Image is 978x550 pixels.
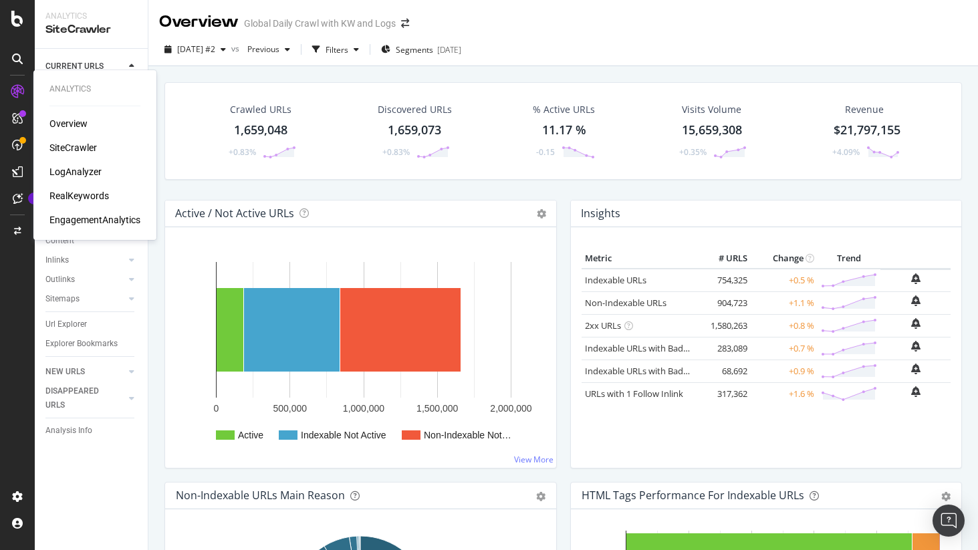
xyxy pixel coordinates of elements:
div: % Active URLs [533,103,595,116]
a: SiteCrawler [49,141,97,154]
a: Non-Indexable URLs [585,297,666,309]
a: URLs with 1 Follow Inlink [585,388,683,400]
div: Global Daily Crawl with KW and Logs [244,17,396,30]
text: Active [238,430,263,440]
div: Explorer Bookmarks [45,337,118,351]
td: +0.5 % [751,269,818,292]
td: 754,325 [697,269,751,292]
button: Segments[DATE] [376,39,467,60]
i: Options [537,209,546,219]
text: 500,000 [273,403,307,414]
text: 0 [214,403,219,414]
div: bell-plus [911,295,921,306]
a: DISAPPEARED URLS [45,384,125,412]
a: 2xx URLs [585,319,621,331]
a: Indexable URLs with Bad Description [585,365,731,377]
a: Indexable URLs [585,274,646,286]
a: RealKeywords [49,189,109,202]
div: Open Intercom Messenger [933,505,965,537]
button: Filters [307,39,364,60]
div: Inlinks [45,253,69,267]
div: Crawled URLs [230,103,291,116]
td: 904,723 [697,291,751,314]
div: Analytics [49,84,140,95]
text: 2,000,000 [490,403,531,414]
div: DISAPPEARED URLS [45,384,113,412]
div: Analysis Info [45,424,92,438]
div: Content [45,234,74,248]
div: bell-plus [911,341,921,352]
div: Filters [326,44,348,55]
div: Url Explorer [45,317,87,331]
button: Previous [242,39,295,60]
a: EngagementAnalytics [49,213,140,227]
td: 68,692 [697,360,751,382]
div: [DATE] [437,44,461,55]
div: bell-plus [911,318,921,329]
a: Indexable URLs with Bad H1 [585,342,697,354]
div: bell-plus [911,273,921,284]
a: Content [45,234,138,248]
div: -0.15 [536,146,555,158]
div: Outlinks [45,273,75,287]
text: 1,000,000 [343,403,384,414]
div: Analytics [45,11,137,22]
a: Outlinks [45,273,125,287]
span: $21,797,155 [834,122,900,138]
text: Indexable Not Active [301,430,386,440]
th: Metric [582,249,697,269]
div: SiteCrawler [45,22,137,37]
th: # URLS [697,249,751,269]
div: Tooltip anchor [28,192,40,204]
a: Overview [49,117,88,130]
svg: A chart. [176,249,545,457]
a: Explorer Bookmarks [45,337,138,351]
div: CURRENT URLS [45,59,104,74]
div: gear [941,492,951,501]
th: Trend [818,249,880,269]
span: vs [231,43,242,54]
div: Visits Volume [682,103,741,116]
h4: Insights [581,204,620,223]
button: [DATE] #2 [159,39,231,60]
div: Overview [159,11,239,33]
div: Non-Indexable URLs Main Reason [176,489,345,502]
div: +0.35% [679,146,707,158]
a: NEW URLS [45,365,125,379]
text: Non-Indexable Not… [424,430,511,440]
div: +0.83% [382,146,410,158]
div: 11.17 % [542,122,586,139]
a: Analysis Info [45,424,138,438]
span: Revenue [845,103,884,116]
span: Previous [242,43,279,55]
a: Url Explorer [45,317,138,331]
div: HTML Tags Performance for Indexable URLs [582,489,804,502]
span: 2025 Sep. 25th #2 [177,43,215,55]
div: 1,659,048 [234,122,287,139]
div: +0.83% [229,146,256,158]
h4: Active / Not Active URLs [175,204,294,223]
td: +0.7 % [751,337,818,360]
div: +4.09% [832,146,860,158]
div: 15,659,308 [682,122,742,139]
th: Change [751,249,818,269]
td: 317,362 [697,382,751,405]
span: Segments [396,44,433,55]
td: 1,580,263 [697,314,751,337]
div: bell-plus [911,386,921,397]
div: NEW URLS [45,365,85,379]
div: gear [536,492,545,501]
div: Discovered URLs [378,103,452,116]
td: +0.8 % [751,314,818,337]
a: LogAnalyzer [49,165,102,178]
td: +1.6 % [751,382,818,405]
td: 283,089 [697,337,751,360]
div: Sitemaps [45,292,80,306]
td: +1.1 % [751,291,818,314]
